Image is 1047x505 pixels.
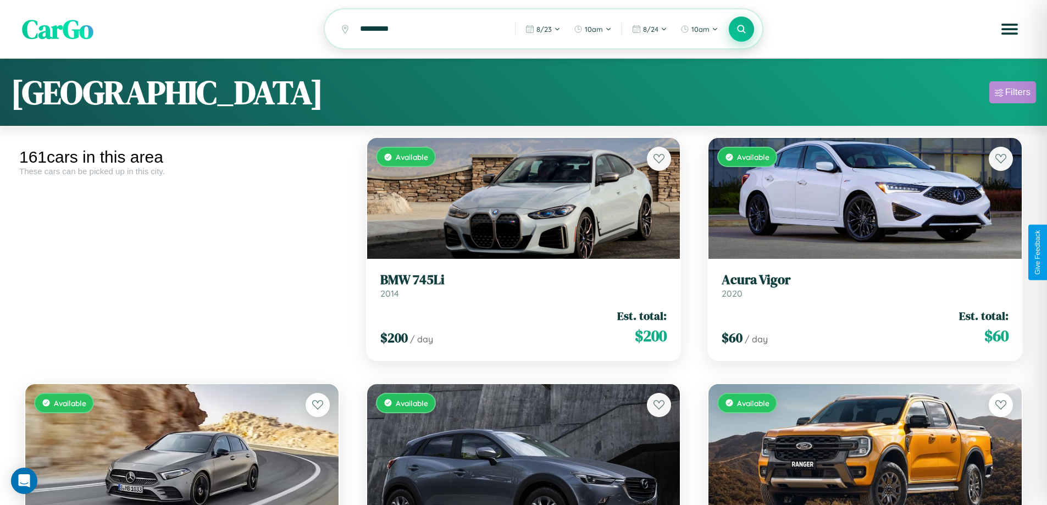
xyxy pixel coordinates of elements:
[585,25,603,34] span: 10am
[737,398,769,408] span: Available
[11,468,37,494] div: Open Intercom Messenger
[989,81,1036,103] button: Filters
[380,288,399,299] span: 2014
[722,272,1009,288] h3: Acura Vigor
[380,272,667,299] a: BMW 745Li2014
[722,272,1009,299] a: Acura Vigor2020
[536,25,552,34] span: 8 / 23
[627,20,673,38] button: 8/24
[635,325,667,347] span: $ 200
[722,288,743,299] span: 2020
[19,167,345,176] div: These cars can be picked up in this city.
[984,325,1009,347] span: $ 60
[54,398,86,408] span: Available
[745,334,768,345] span: / day
[520,20,566,38] button: 8/23
[617,308,667,324] span: Est. total:
[722,329,743,347] span: $ 60
[1005,87,1031,98] div: Filters
[691,25,710,34] span: 10am
[1034,230,1042,275] div: Give Feedback
[568,20,617,38] button: 10am
[11,70,323,115] h1: [GEOGRAPHIC_DATA]
[396,398,428,408] span: Available
[643,25,658,34] span: 8 / 24
[675,20,724,38] button: 10am
[994,14,1025,45] button: Open menu
[396,152,428,162] span: Available
[410,334,433,345] span: / day
[380,329,408,347] span: $ 200
[380,272,667,288] h3: BMW 745Li
[22,11,93,47] span: CarGo
[737,152,769,162] span: Available
[19,148,345,167] div: 161 cars in this area
[959,308,1009,324] span: Est. total:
